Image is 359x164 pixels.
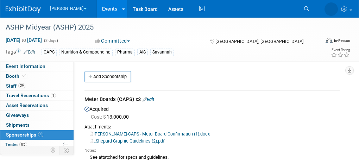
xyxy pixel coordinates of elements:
a: Tasks0% [0,140,74,150]
div: AIS [137,49,148,56]
div: CAPS [42,49,57,56]
td: Tags [5,48,35,56]
a: Travel Reservations1 [0,91,74,100]
span: Tasks [5,142,27,147]
a: Asset Reservations [0,101,74,110]
a: Add Sponsorship [84,71,131,82]
div: Nutrition & Compounding [59,49,113,56]
span: [GEOGRAPHIC_DATA], [GEOGRAPHIC_DATA] [215,39,303,44]
div: Savannah [150,49,174,56]
span: 4 [38,132,43,137]
a: [PERSON_NAME]-CAPS - Meter Board Confirmation (1).docx [90,131,210,137]
a: _Shepard Graphic Guidelines (2).pdf [90,138,164,144]
button: Committed [93,37,133,44]
span: Cost: $ [91,114,107,120]
a: Shipments [0,120,74,130]
i: Booth reservation complete [23,74,26,78]
a: Edit [24,50,35,55]
span: 0% [19,142,27,147]
span: Staff [6,83,25,89]
a: Event Information [0,62,74,71]
span: Shipments [6,122,30,128]
img: Format-Inperson.png [326,38,333,43]
a: Giveaways [0,111,74,120]
a: Edit [143,97,154,102]
div: Event Format [297,37,350,47]
div: Attachments: [84,124,340,130]
span: Booth [6,73,27,79]
div: Meter Boards (CAPS) x3 [84,96,340,105]
span: Asset Reservations [6,102,48,108]
span: (3 days) [43,38,58,43]
span: Event Information [6,63,45,69]
span: Giveaways [6,112,29,118]
span: 13,000.00 [91,114,132,120]
a: Booth [0,71,74,81]
div: Notes: [84,148,340,153]
div: In-Person [334,38,350,43]
img: ExhibitDay [6,6,41,13]
span: [DATE] [DATE] [5,37,42,43]
div: ASHP Midyear (ASHP) 2025 [3,21,316,34]
div: Event Rating [331,48,350,52]
span: to [20,37,27,43]
span: 29 [18,83,25,88]
img: Savannah Jones [325,2,338,16]
span: Sponsorships [6,132,43,138]
td: Toggle Event Tabs [59,146,74,155]
a: Staff29 [0,81,74,91]
a: Sponsorships4 [0,130,74,140]
span: Travel Reservations [6,93,56,98]
span: 1 [51,93,56,98]
td: Personalize Event Tab Strip [47,146,59,155]
div: Pharma [115,49,135,56]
